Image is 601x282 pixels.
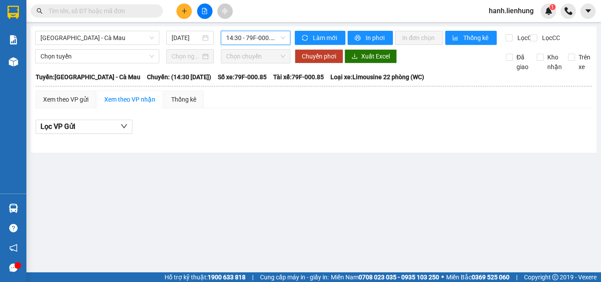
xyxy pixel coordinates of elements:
img: warehouse-icon [9,57,18,66]
span: Chọn tuyến [40,50,154,63]
div: Xem theo VP gửi [43,95,88,104]
input: Tìm tên, số ĐT hoặc mã đơn [48,6,152,16]
b: Tuyến: [GEOGRAPHIC_DATA] - Cà Mau [36,73,140,81]
div: Thống kê [171,95,196,104]
span: Loại xe: Limousine 22 phòng (WC) [330,72,424,82]
button: plus [176,4,192,19]
div: Xem theo VP nhận [104,95,155,104]
span: file-add [202,8,208,14]
button: caret-down [580,4,596,19]
sup: 1 [550,4,556,10]
span: question-circle [9,224,18,232]
button: aim [217,4,233,19]
button: In đơn chọn [395,31,443,45]
span: printer [355,35,362,42]
img: warehouse-icon [9,204,18,213]
span: In phơi [366,33,386,43]
input: Chọn ngày [172,51,201,61]
span: | [516,272,517,282]
button: bar-chartThống kê [445,31,497,45]
span: Nha Trang - Cà Mau [40,31,154,44]
span: Tài xế: 79F-000.85 [273,72,324,82]
span: 14:30 - 79F-000.85 [226,31,285,44]
button: printerIn phơi [348,31,393,45]
button: Chuyển phơi [295,49,343,63]
span: Miền Bắc [446,272,509,282]
span: Hỗ trợ kỹ thuật: [165,272,246,282]
strong: 0369 525 060 [472,274,509,281]
span: Lọc CC [539,33,561,43]
img: phone-icon [564,7,572,15]
strong: 1900 633 818 [208,274,246,281]
span: sync [302,35,309,42]
span: aim [222,8,228,14]
span: Đã giao [513,52,532,72]
button: Lọc VP Gửi [36,120,132,134]
button: downloadXuất Excel [344,49,397,63]
span: Làm mới [313,33,338,43]
span: hanh.lienhung [482,5,541,16]
span: message [9,264,18,272]
button: file-add [197,4,213,19]
span: plus [181,8,187,14]
button: syncLàm mới [295,31,345,45]
span: copyright [552,274,558,280]
span: | [252,272,253,282]
span: Cung cấp máy in - giấy in: [260,272,329,282]
span: search [37,8,43,14]
span: Chọn chuyến [226,50,285,63]
span: Lọc VP Gửi [40,121,75,132]
strong: 0708 023 035 - 0935 103 250 [359,274,439,281]
input: 15/09/2025 [172,33,201,43]
span: Chuyến: (14:30 [DATE]) [147,72,211,82]
span: Số xe: 79F-000.85 [218,72,267,82]
img: logo-vxr [7,6,19,19]
span: caret-down [584,7,592,15]
span: Miền Nam [331,272,439,282]
span: bar-chart [452,35,460,42]
span: notification [9,244,18,252]
span: Kho nhận [544,52,565,72]
span: Lọc CR [514,33,537,43]
img: icon-new-feature [545,7,553,15]
span: 1 [551,4,554,10]
span: ⚪️ [441,275,444,279]
span: Trên xe [575,52,594,72]
span: Thống kê [463,33,490,43]
span: down [121,123,128,130]
img: solution-icon [9,35,18,44]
